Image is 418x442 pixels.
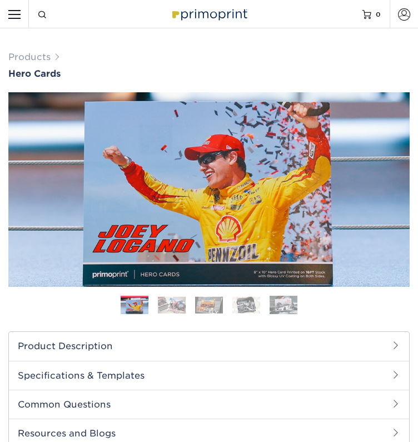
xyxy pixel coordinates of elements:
[195,297,223,314] img: Hero Cards 03
[376,10,381,18] span: 0
[158,297,186,314] img: Hero Cards 02
[169,5,250,22] img: Primoprint
[8,63,410,316] img: Hero Cards 01
[121,297,148,315] img: Hero Cards 01
[9,361,409,390] h2: Specifications & Templates
[8,68,410,79] a: Hero Cards
[9,390,409,419] h2: Common Questions
[8,52,51,62] a: Products
[9,332,409,360] h2: Product Description
[270,296,297,315] img: Hero Cards 05
[232,297,260,314] img: Hero Cards 04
